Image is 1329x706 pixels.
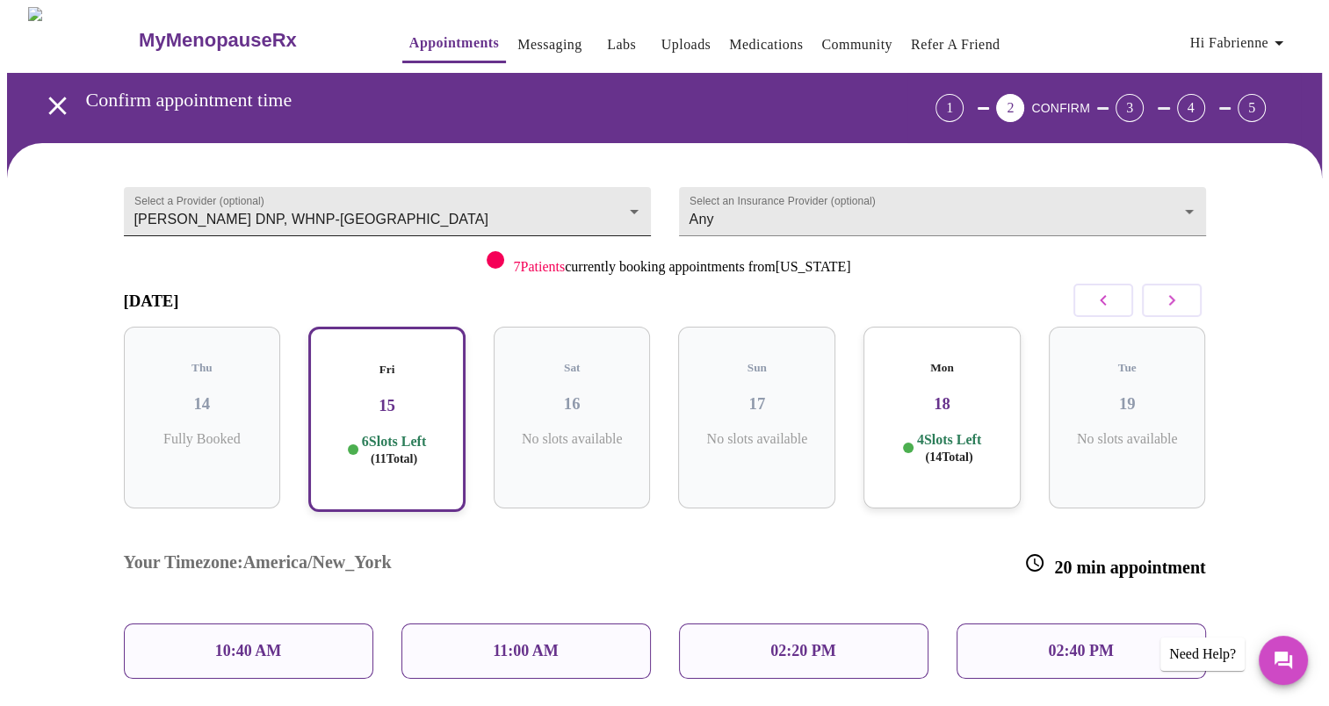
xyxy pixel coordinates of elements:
[517,32,581,57] a: Messaging
[729,32,803,57] a: Medications
[513,259,565,274] span: 7 Patients
[692,431,821,447] p: No slots available
[513,259,850,275] p: currently booking appointments from [US_STATE]
[594,27,650,62] button: Labs
[137,10,367,71] a: MyMenopauseRx
[904,27,1008,62] button: Refer a Friend
[917,431,981,465] p: 4 Slots Left
[138,431,267,447] p: Fully Booked
[138,361,267,375] h5: Thu
[661,32,711,57] a: Uploads
[1063,431,1192,447] p: No slots available
[324,396,450,415] h3: 15
[878,361,1007,375] h5: Mon
[409,31,499,55] a: Appointments
[607,32,636,57] a: Labs
[138,394,267,414] h3: 14
[654,27,719,62] button: Uploads
[215,642,282,660] p: 10:40 AM
[324,363,450,377] h5: Fri
[508,431,637,447] p: No slots available
[911,32,1000,57] a: Refer a Friend
[925,450,972,464] span: ( 14 Total)
[124,292,179,311] h3: [DATE]
[402,25,506,63] button: Appointments
[1190,31,1289,55] span: Hi Fabrienne
[28,7,137,73] img: MyMenopauseRx Logo
[508,394,637,414] h3: 16
[692,361,821,375] h5: Sun
[692,394,821,414] h3: 17
[1183,25,1296,61] button: Hi Fabrienne
[508,361,637,375] h5: Sat
[1031,101,1089,115] span: CONFIRM
[32,80,83,132] button: open drawer
[1063,394,1192,414] h3: 19
[1048,642,1113,660] p: 02:40 PM
[124,552,392,578] h3: Your Timezone: America/New_York
[510,27,589,62] button: Messaging
[1177,94,1205,122] div: 4
[821,32,892,57] a: Community
[935,94,964,122] div: 1
[493,642,559,660] p: 11:00 AM
[814,27,899,62] button: Community
[1160,638,1245,671] div: Need Help?
[362,433,426,467] p: 6 Slots Left
[1116,94,1144,122] div: 3
[1063,361,1192,375] h5: Tue
[679,187,1206,236] div: Any
[770,642,835,660] p: 02:20 PM
[86,89,838,112] h3: Confirm appointment time
[1024,552,1205,578] h3: 20 min appointment
[1238,94,1266,122] div: 5
[1259,636,1308,685] button: Messages
[996,94,1024,122] div: 2
[124,187,651,236] div: [PERSON_NAME] DNP, WHNP-[GEOGRAPHIC_DATA]
[878,394,1007,414] h3: 18
[371,452,417,465] span: ( 11 Total)
[722,27,810,62] button: Medications
[139,29,297,52] h3: MyMenopauseRx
